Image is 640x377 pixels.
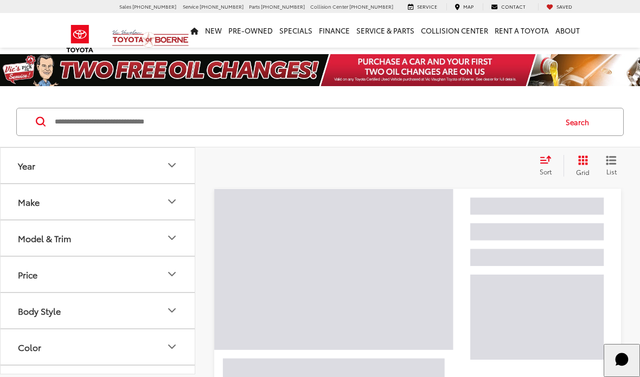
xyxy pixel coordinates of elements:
a: Finance [316,13,353,48]
span: Contact [501,3,526,10]
span: List [606,167,617,176]
span: Service [417,3,437,10]
a: New [202,13,225,48]
div: Model & Trim [165,231,178,244]
div: Price [18,269,37,279]
button: YearYear [1,148,196,183]
span: Parts [249,3,260,10]
span: Map [463,3,473,10]
svg: Start Chat [608,346,636,374]
div: Year [165,159,178,172]
span: [PHONE_NUMBER] [200,3,244,10]
span: [PHONE_NUMBER] [261,3,305,10]
button: List View [598,155,625,177]
div: Body Style [165,304,178,317]
div: Make [165,195,178,208]
a: Service [400,3,445,10]
span: [PHONE_NUMBER] [132,3,176,10]
span: Service [183,3,199,10]
a: Map [446,3,482,10]
span: Sort [540,167,552,176]
input: Search by Make, Model, or Keyword [54,109,555,135]
a: Pre-Owned [225,13,276,48]
div: Body Style [18,305,61,316]
button: Search [555,108,605,135]
img: Vic Vaughan Toyota of Boerne [112,29,189,48]
img: Toyota [60,21,100,56]
a: Home [187,13,202,48]
button: Body StyleBody Style [1,293,196,328]
a: Service & Parts: Opens in a new tab [353,13,418,48]
button: PricePrice [1,257,196,292]
div: Color [18,342,41,352]
span: [PHONE_NUMBER] [349,3,393,10]
button: Select sort value [534,155,564,177]
a: Specials [276,13,316,48]
button: Grid View [564,155,598,177]
div: Make [18,197,40,207]
a: Contact [483,3,534,10]
div: Price [165,268,178,281]
a: About [552,13,583,48]
a: My Saved Vehicles [538,3,580,10]
button: Model & TrimModel & Trim [1,220,196,256]
div: Model & Trim [18,233,71,243]
span: Saved [556,3,572,10]
span: Grid [576,167,590,177]
a: Rent a Toyota [491,13,552,48]
button: ColorColor [1,329,196,365]
a: Collision Center [418,13,491,48]
span: Sales [119,3,131,10]
button: MakeMake [1,184,196,219]
span: Collision Center [310,3,348,10]
div: Color [165,340,178,353]
div: Year [18,160,35,171]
